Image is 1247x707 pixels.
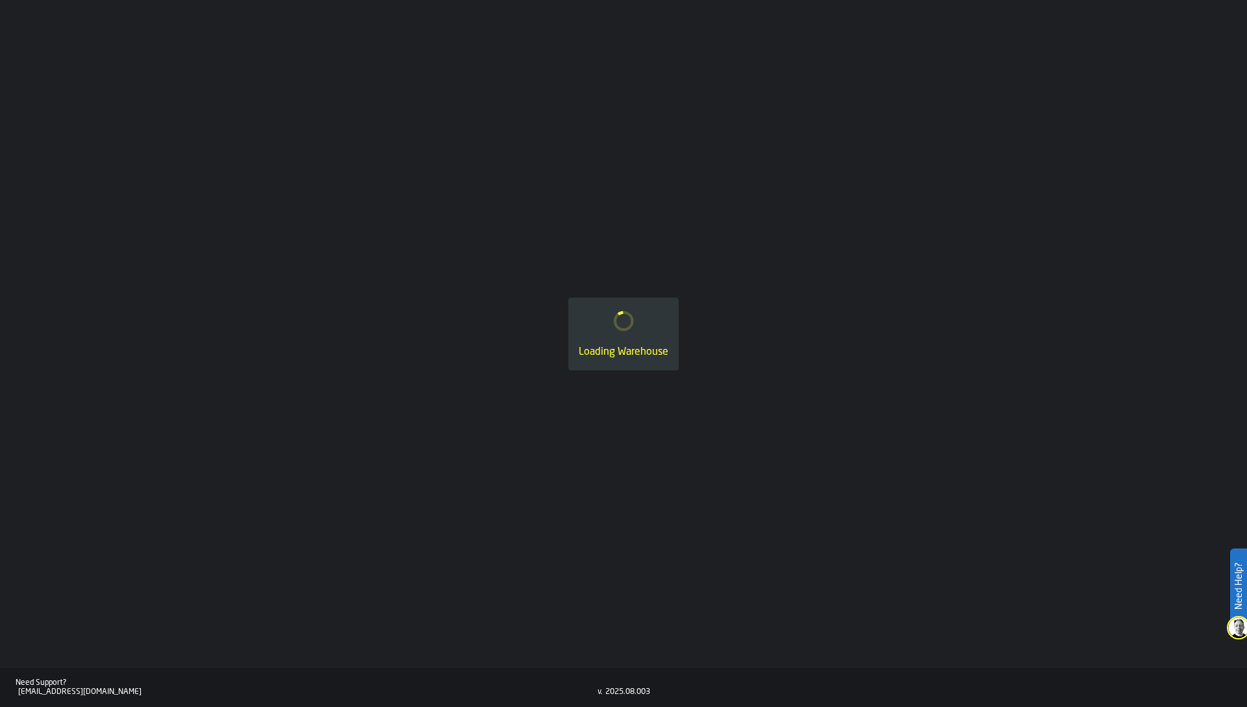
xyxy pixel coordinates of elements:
[579,344,668,360] div: Loading Warehouse
[18,688,598,697] div: [EMAIL_ADDRESS][DOMAIN_NAME]
[598,688,603,697] div: v.
[16,678,598,688] div: Need Support?
[16,678,598,697] a: Need Support?[EMAIL_ADDRESS][DOMAIN_NAME]
[605,688,650,697] div: 2025.08.003
[1231,550,1246,623] label: Need Help?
